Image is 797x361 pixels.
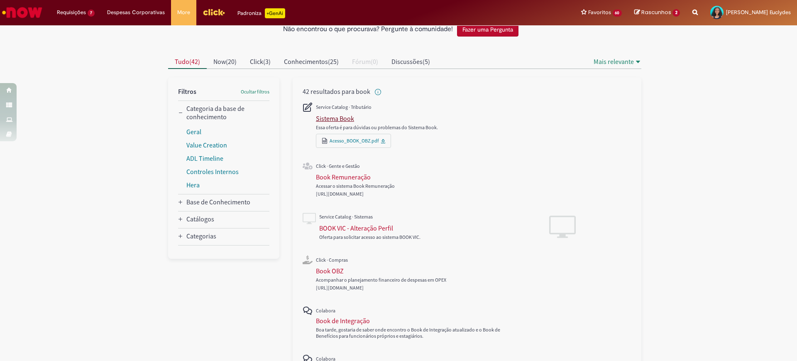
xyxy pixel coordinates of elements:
span: 7 [88,10,95,17]
h2: Não encontrou o que procurava? Pergunte à comunidade! [283,26,453,33]
span: Rascunhos [641,8,671,16]
span: Favoritos [588,8,611,17]
span: More [177,8,190,17]
button: Fazer uma Pergunta [457,22,518,37]
span: [PERSON_NAME] Euclydes [726,9,791,16]
a: Rascunhos [634,9,680,17]
span: 60 [613,10,622,17]
img: click_logo_yellow_360x200.png [203,6,225,18]
p: +GenAi [265,8,285,18]
img: ServiceNow [1,4,44,21]
span: 2 [672,9,680,17]
span: Requisições [57,8,86,17]
span: Despesas Corporativas [107,8,165,17]
div: Padroniza [237,8,285,18]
